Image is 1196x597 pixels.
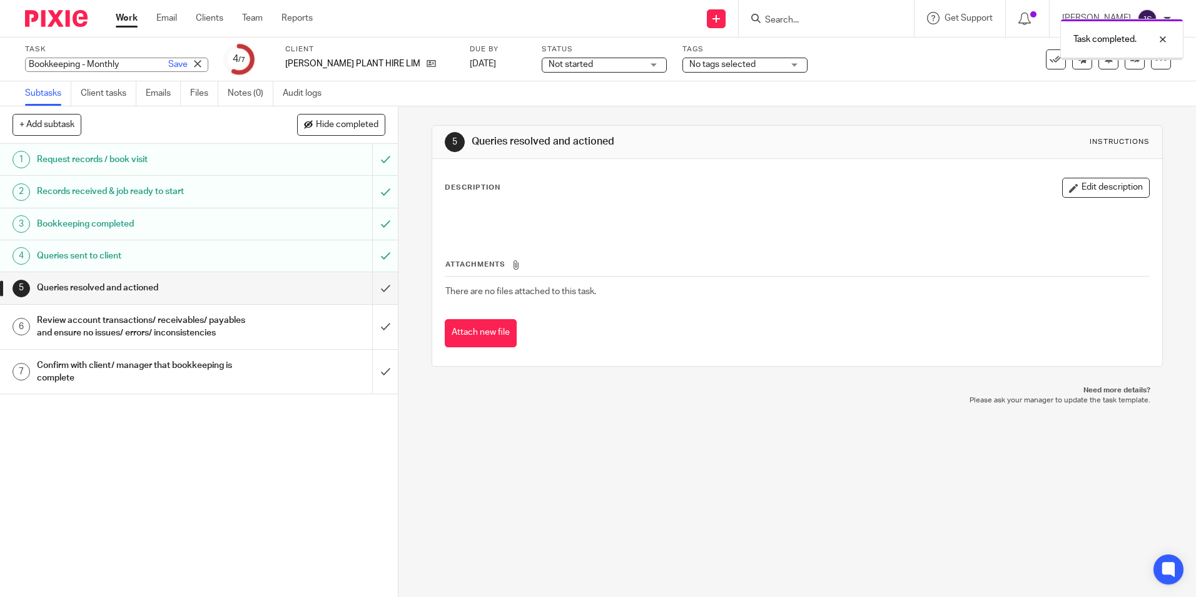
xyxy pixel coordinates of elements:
[445,261,505,268] span: Attachments
[445,287,596,296] span: There are no files attached to this task.
[444,395,1150,406] p: Please ask your manager to update the task template.
[190,81,218,106] a: Files
[1137,9,1157,29] img: svg%3E
[37,247,252,265] h1: Queries sent to client
[37,356,252,388] h1: Confirm with client/ manager that bookkeeping is complete
[81,81,136,106] a: Client tasks
[316,120,378,130] span: Hide completed
[445,319,517,347] button: Attach new file
[689,60,756,69] span: No tags selected
[228,81,273,106] a: Notes (0)
[445,183,500,193] p: Description
[37,182,252,201] h1: Records received & job ready to start
[116,12,138,24] a: Work
[242,12,263,24] a: Team
[472,135,824,148] h1: Queries resolved and actioned
[1062,178,1150,198] button: Edit description
[285,44,454,54] label: Client
[285,58,420,70] p: [PERSON_NAME] PLANT HIRE LIMITED
[283,81,331,106] a: Audit logs
[13,363,30,380] div: 7
[444,385,1150,395] p: Need more details?
[37,311,252,343] h1: Review account transactions/ receivables/ payables and ensure no issues/ errors/ inconsistencies
[37,150,252,169] h1: Request records / book visit
[13,183,30,201] div: 2
[25,58,208,72] div: Bookkeeping - Monthly
[470,59,496,68] span: [DATE]
[37,215,252,233] h1: Bookkeeping completed
[146,81,181,106] a: Emails
[13,280,30,297] div: 5
[168,58,188,71] a: Save
[549,60,593,69] span: Not started
[25,44,208,54] label: Task
[37,278,252,297] h1: Queries resolved and actioned
[238,56,245,63] small: /7
[470,44,526,54] label: Due by
[297,114,385,135] button: Hide completed
[13,318,30,335] div: 6
[13,247,30,265] div: 4
[156,12,177,24] a: Email
[233,52,245,66] div: 4
[542,44,667,54] label: Status
[13,151,30,168] div: 1
[13,215,30,233] div: 3
[281,12,313,24] a: Reports
[1073,33,1137,46] p: Task completed.
[445,132,465,152] div: 5
[196,12,223,24] a: Clients
[25,10,88,27] img: Pixie
[1090,137,1150,147] div: Instructions
[13,114,81,135] button: + Add subtask
[25,81,71,106] a: Subtasks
